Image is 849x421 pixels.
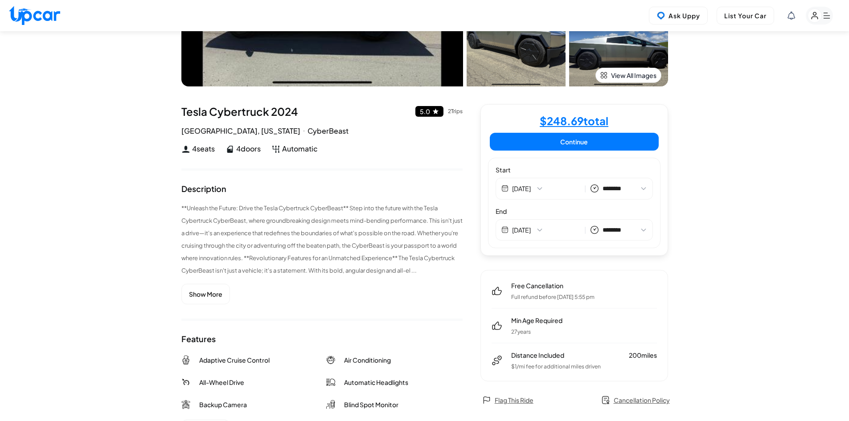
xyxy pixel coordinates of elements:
[181,356,190,364] img: Adaptive Cruise Control
[614,396,670,405] span: Cancellation Policy
[492,320,502,331] img: min-age
[496,207,653,216] label: End
[181,378,190,387] img: All-Wheel Drive
[448,109,463,114] div: 2 Trips
[181,202,463,277] p: **Unleash the Future: Drive the Tesla Cybertruck CyberBeast** Step into the future with the Tesla...
[181,400,190,409] img: Backup Camera
[326,400,335,409] img: Blind Spot Monitor
[490,133,659,151] button: Continue
[511,294,595,301] p: Full refund before [DATE] 5:55 pm
[9,6,60,25] img: Upcar Logo
[495,396,533,405] span: Flag This Ride
[717,7,774,25] button: List Your Car
[584,225,587,235] span: |
[282,143,318,154] span: Automatic
[344,378,408,387] span: Automatic Headlights
[496,165,653,174] label: Start
[511,351,564,360] span: Distance Included
[511,363,657,370] p: $ 1 /mi fee for additional miles driven
[420,108,430,114] div: 5.0
[344,356,391,364] span: Air Conditioning
[656,11,665,20] img: Uppy
[181,335,216,343] div: Features
[540,115,608,126] h4: $ 248.69 total
[584,184,587,194] span: |
[344,400,398,409] span: Blind Spot Monitor
[629,351,657,360] span: 200 miles
[181,126,463,136] div: [GEOGRAPHIC_DATA], [US_STATE] CyberBeast
[432,108,439,115] img: star
[601,396,610,405] img: policy.svg
[236,143,261,154] span: 4 doors
[181,104,463,119] div: Tesla Cybertruck 2024
[482,396,491,405] img: flag.svg
[511,328,562,335] p: 27 years
[181,185,226,193] div: Description
[199,378,244,387] span: All-Wheel Drive
[492,286,502,296] img: free-cancel
[511,281,595,290] span: Free Cancellation
[600,72,607,79] img: view-all
[649,7,708,25] button: Ask Uppy
[512,225,580,234] button: [DATE]
[511,316,562,325] span: Min Age Required
[512,184,580,193] button: [DATE]
[199,400,247,409] span: Backup Camera
[492,355,502,366] img: distance-included
[326,356,335,364] img: Air Conditioning
[199,356,270,364] span: Adaptive Cruise Control
[192,143,215,154] span: 4 seats
[611,71,656,80] span: View All Images
[326,378,335,387] img: Automatic Headlights
[181,284,230,304] button: Show More
[595,68,661,83] button: View All Images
